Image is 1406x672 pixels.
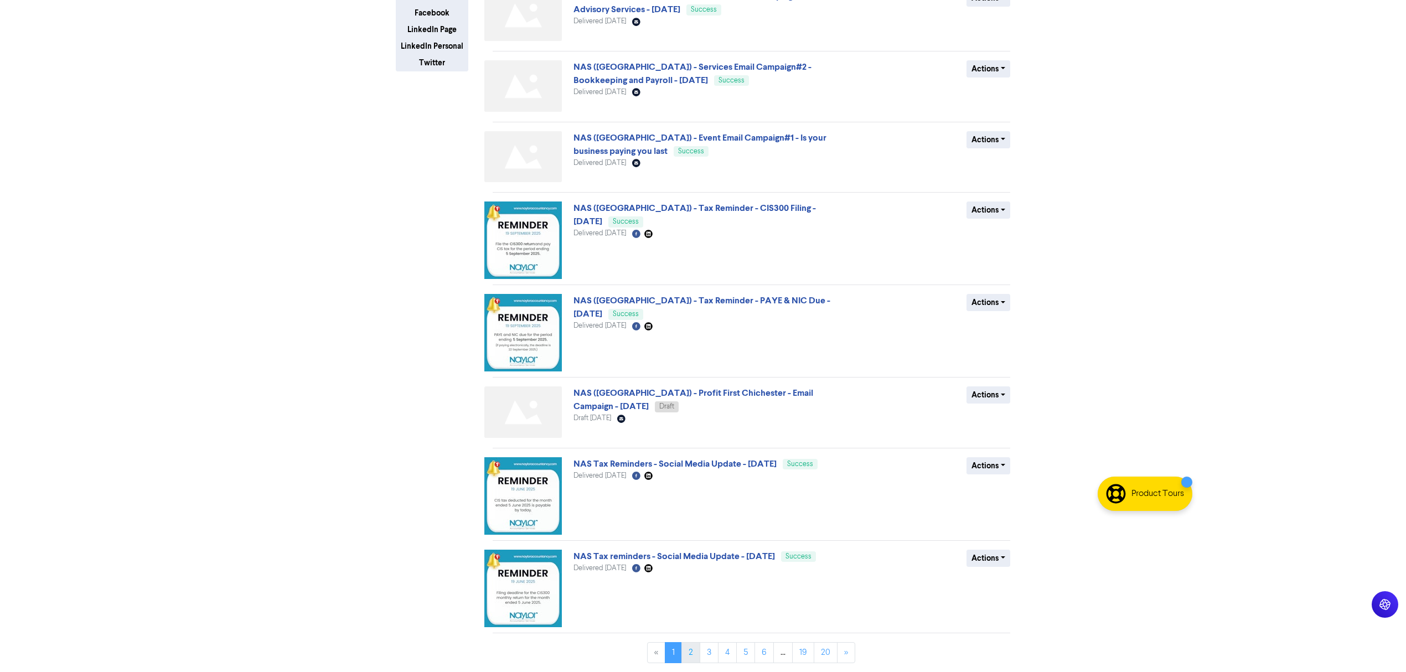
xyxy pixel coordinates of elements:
img: Not found [484,131,562,183]
span: Delivered [DATE] [573,89,626,96]
button: Twitter [396,54,468,71]
span: Delivered [DATE] [573,230,626,237]
img: image_1746080553197.jpg [484,550,562,627]
button: LinkedIn Personal [396,38,468,55]
button: Actions [966,60,1010,77]
img: Not found [484,386,562,438]
span: Success [787,461,813,468]
img: image_1746080799342.jpg [484,457,562,535]
img: Not found [484,60,562,112]
span: Delivered [DATE] [573,565,626,572]
button: Actions [966,550,1010,567]
a: Page 19 [792,642,814,663]
a: Page 6 [754,642,774,663]
a: Page 4 [718,642,737,663]
button: Actions [966,201,1010,219]
a: NAS Tax reminders - Social Media Update - [DATE] [573,551,775,562]
button: LinkedIn Page [396,21,468,38]
iframe: Chat Widget [1351,619,1406,672]
span: Success [613,311,639,318]
span: Success [785,553,811,560]
a: Page 2 [681,642,700,663]
span: Success [718,77,745,84]
a: Page 5 [736,642,755,663]
span: Success [613,218,639,225]
a: NAS Tax Reminders - Social Media Update - [DATE] [573,458,777,469]
span: Delivered [DATE] [573,322,626,329]
a: » [837,642,855,663]
span: Draft [659,403,674,410]
button: Actions [966,457,1010,474]
span: Delivered [DATE] [573,472,626,479]
span: Draft [DATE] [573,415,611,422]
span: Delivered [DATE] [573,159,626,167]
img: image_1756989399347.jpg [484,294,562,371]
a: NAS ([GEOGRAPHIC_DATA]) - Tax Reminder - PAYE & NIC Due - [DATE] [573,295,830,319]
a: Page 1 is your current page [665,642,682,663]
a: NAS ([GEOGRAPHIC_DATA]) - Profit First Chichester - Email Campaign - [DATE] [573,387,813,412]
a: NAS ([GEOGRAPHIC_DATA]) - Services Email Campaign#2 - Bookkeeping and Payroll - [DATE] [573,61,811,86]
a: Page 20 [814,642,838,663]
a: Page 3 [700,642,718,663]
button: Actions [966,131,1010,148]
span: Delivered [DATE] [573,18,626,25]
button: Actions [966,294,1010,311]
img: image_1756990185473.jpg [484,201,562,279]
a: NAS ([GEOGRAPHIC_DATA]) - Tax Reminder - CIS300 Filing - [DATE] [573,203,816,227]
span: Success [691,6,717,13]
button: Actions [966,386,1010,404]
a: NAS ([GEOGRAPHIC_DATA]) - Event Email Campaign#1 - Is your business paying you last [573,132,826,157]
span: Success [678,148,704,155]
button: Facebook [396,4,468,22]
